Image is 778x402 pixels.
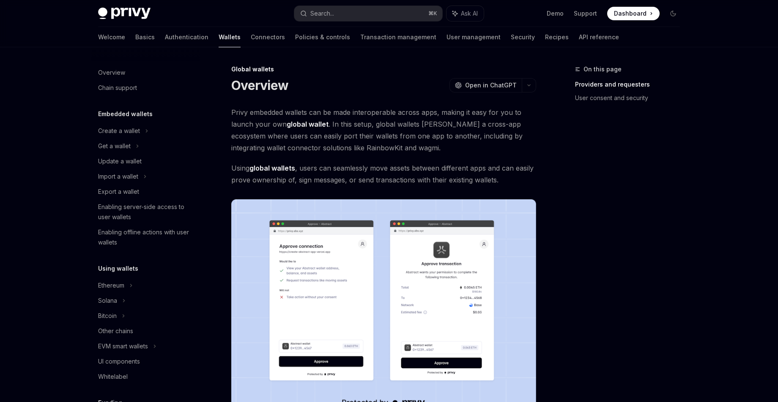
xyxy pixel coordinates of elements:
div: Other chains [98,326,133,336]
a: Enabling server-side access to user wallets [91,199,200,225]
a: Demo [547,9,564,18]
a: Other chains [91,323,200,339]
div: Global wallets [231,65,536,73]
a: Overview [91,65,200,80]
div: Bitcoin [98,311,117,321]
h5: Using wallets [98,263,138,274]
span: Ask AI [461,9,478,18]
strong: global wallets [249,164,295,172]
a: Dashboard [607,7,660,20]
div: Ethereum [98,280,124,291]
div: Solana [98,296,117,306]
a: Security [511,27,535,47]
strong: global wallet [287,120,329,128]
a: Welcome [98,27,125,47]
a: User consent and security [575,91,687,105]
div: EVM smart wallets [98,341,148,351]
div: Get a wallet [98,141,131,151]
a: Wallets [219,27,241,47]
a: Authentication [165,27,208,47]
a: Transaction management [360,27,436,47]
div: Enabling server-side access to user wallets [98,202,194,222]
span: Using , users can seamlessly move assets between different apps and can easily prove ownership of... [231,162,536,186]
a: Enabling offline actions with user wallets [91,225,200,250]
a: User management [447,27,501,47]
a: Export a wallet [91,184,200,199]
a: Connectors [251,27,285,47]
a: Chain support [91,80,200,95]
div: UI components [98,356,140,367]
a: Recipes [545,27,569,47]
button: Search...⌘K [294,6,442,21]
a: Support [574,9,597,18]
a: Providers and requesters [575,78,687,91]
div: Search... [310,8,334,19]
span: Privy embedded wallets can be made interoperable across apps, making it easy for you to launch yo... [231,106,536,154]
a: Policies & controls [295,27,350,47]
div: Import a wallet [98,171,138,182]
div: Whitelabel [98,372,128,382]
span: On this page [583,64,622,74]
div: Export a wallet [98,187,139,197]
div: Chain support [98,83,137,93]
a: Basics [135,27,155,47]
a: Whitelabel [91,369,200,384]
a: API reference [579,27,619,47]
button: Open in ChatGPT [449,78,522,92]
div: Enabling offline actions with user wallets [98,227,194,247]
span: Open in ChatGPT [465,81,517,90]
span: Dashboard [614,9,647,18]
h1: Overview [231,78,288,93]
button: Ask AI [447,6,484,21]
div: Update a wallet [98,156,142,166]
h5: Embedded wallets [98,109,153,119]
a: UI components [91,354,200,369]
span: ⌘ K [428,10,437,17]
div: Create a wallet [98,126,140,136]
img: dark logo [98,8,151,19]
a: Update a wallet [91,154,200,169]
button: Toggle dark mode [666,7,680,20]
div: Overview [98,68,125,78]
